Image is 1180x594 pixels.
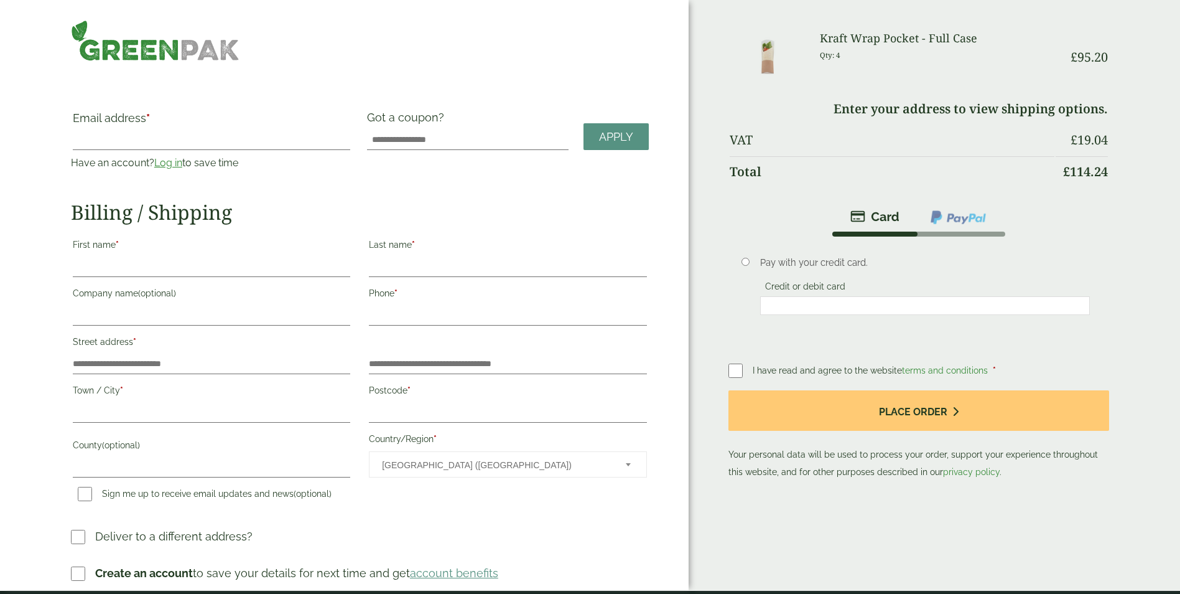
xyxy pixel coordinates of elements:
[73,113,350,130] label: Email address
[753,365,990,375] span: I have read and agree to the website
[1071,131,1108,148] bdi: 19.04
[369,285,646,306] label: Phone
[369,236,646,257] label: Last name
[394,288,397,298] abbr: required
[1071,49,1108,65] bdi: 95.20
[1063,163,1108,180] bdi: 114.24
[116,240,119,250] abbr: required
[95,565,498,582] p: to save your details for next time and get
[102,440,140,450] span: (optional)
[367,111,449,130] label: Got a coupon?
[95,528,253,545] p: Deliver to a different address?
[412,240,415,250] abbr: required
[78,487,92,501] input: Sign me up to receive email updates and news(optional)
[760,256,1090,270] p: Pay with your credit card.
[728,390,1110,431] button: Place order
[73,285,350,306] label: Company name
[820,32,1054,45] h3: Kraft Wrap Pocket - Full Case
[434,434,437,444] abbr: required
[71,200,649,224] h2: Billing / Shipping
[369,382,646,403] label: Postcode
[1071,131,1077,148] span: £
[764,300,1086,311] iframe: Secure card payment input frame
[71,156,352,171] p: Have an account? to save time
[730,94,1108,124] td: Enter your address to view shipping options.
[407,385,411,395] abbr: required
[410,567,498,580] a: account benefits
[1071,49,1077,65] span: £
[1063,163,1070,180] span: £
[929,209,987,225] img: ppcp-gateway.png
[369,451,646,478] span: Country/Region
[730,125,1055,155] th: VAT
[138,288,176,298] span: (optional)
[730,156,1055,187] th: Total
[73,236,350,257] label: First name
[382,452,608,478] span: United Kingdom (UK)
[583,123,649,150] a: Apply
[71,20,239,61] img: GreenPak Supplies
[73,436,350,458] label: County
[760,281,850,295] label: Credit or debit card
[728,390,1110,481] p: Your personal data will be used to process your order, support your experience throughout this we...
[133,337,136,347] abbr: required
[820,50,840,60] small: Qty: 4
[95,567,193,580] strong: Create an account
[294,489,332,499] span: (optional)
[73,489,337,502] label: Sign me up to receive email updates and news
[369,430,646,451] label: Country/Region
[120,385,123,395] abbr: required
[73,382,350,403] label: Town / City
[146,111,150,125] abbr: required
[599,130,633,144] span: Apply
[73,333,350,354] label: Street address
[154,157,182,169] a: Log in
[902,365,988,375] a: terms and conditions
[943,467,1000,477] a: privacy policy
[850,209,899,224] img: stripe.png
[993,365,996,375] abbr: required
